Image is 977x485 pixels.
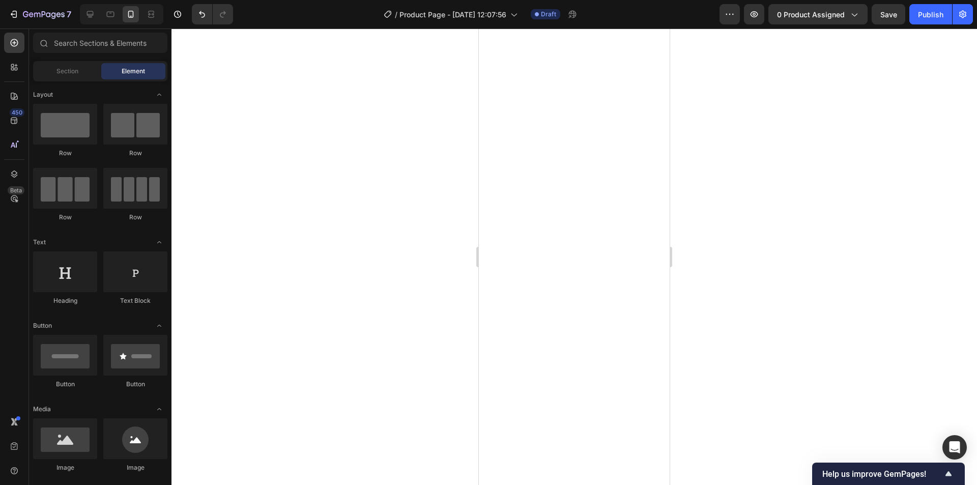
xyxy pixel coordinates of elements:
span: Text [33,238,46,247]
div: Undo/Redo [192,4,233,24]
div: Row [103,149,167,158]
span: Toggle open [151,401,167,417]
span: Save [880,10,897,19]
span: Media [33,405,51,414]
span: Section [56,67,78,76]
span: Toggle open [151,234,167,250]
div: Publish [918,9,943,20]
span: Element [122,67,145,76]
button: Save [872,4,905,24]
iframe: Design area [479,28,670,485]
button: 7 [4,4,76,24]
p: 7 [67,8,71,20]
div: Open Intercom Messenger [942,435,967,460]
span: Draft [541,10,556,19]
span: Product Page - [DATE] 12:07:56 [399,9,506,20]
div: Image [103,463,167,472]
div: Row [33,149,97,158]
div: Text Block [103,296,167,305]
span: Toggle open [151,318,167,334]
span: Button [33,321,52,330]
input: Search Sections & Elements [33,33,167,53]
button: Show survey - Help us improve GemPages! [822,468,955,480]
div: 450 [10,108,24,117]
div: Button [33,380,97,389]
div: Row [33,213,97,222]
div: Heading [33,296,97,305]
button: Publish [909,4,952,24]
div: Beta [8,186,24,194]
span: Layout [33,90,53,99]
span: Help us improve GemPages! [822,469,942,479]
span: 0 product assigned [777,9,845,20]
div: Image [33,463,97,472]
span: Toggle open [151,87,167,103]
div: Row [103,213,167,222]
span: / [395,9,397,20]
div: Button [103,380,167,389]
button: 0 product assigned [768,4,868,24]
